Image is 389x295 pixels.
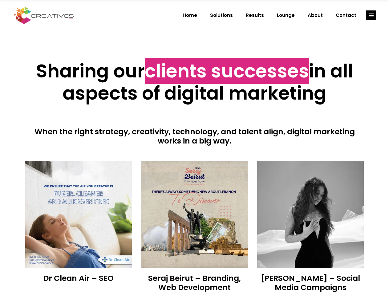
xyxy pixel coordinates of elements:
span: Lounge [277,7,295,23]
img: Creatives | Results [141,161,248,268]
a: Seraj Beirut – Branding, Web Development [148,273,241,293]
a: [PERSON_NAME] – Social Media Campaigns [261,273,360,293]
img: Creatives | Results [25,161,132,268]
span: Results [246,7,264,23]
a: Home [176,7,204,23]
a: link [366,10,376,20]
a: Lounge [270,7,301,23]
span: Home [183,7,197,23]
span: Contact [336,7,356,23]
a: Dr Clean Air – SEO [43,273,114,284]
span: Solutions [210,7,233,23]
h2: Sharing our in all aspects of digital marketing [25,60,364,104]
h4: When the right strategy, creativity, technology, and talent align, digital marketing works in a b... [25,127,364,146]
a: Results [239,7,270,23]
span: clients successes [145,58,309,84]
img: Creatives | Results [257,161,364,268]
span: About [308,7,323,23]
img: Creatives [13,6,75,25]
a: About [301,7,329,23]
a: Contact [329,7,363,23]
a: Solutions [204,7,239,23]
